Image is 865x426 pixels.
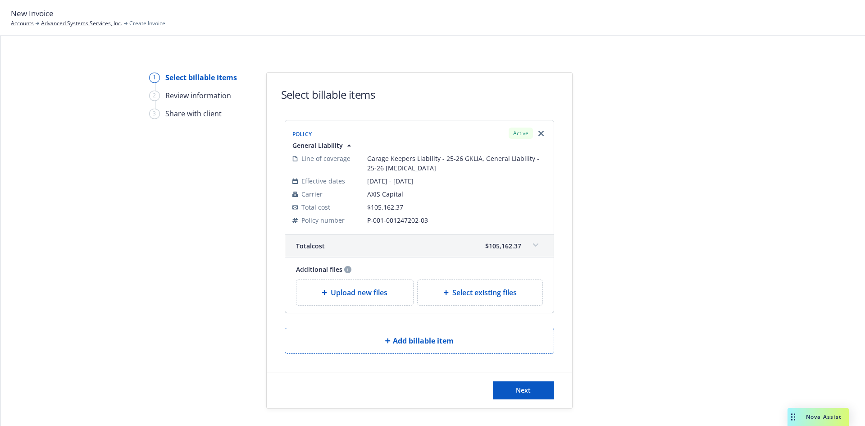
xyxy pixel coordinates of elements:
[11,8,54,19] span: New Invoice
[367,189,546,199] span: AXIS Capital
[788,408,799,426] div: Drag to move
[417,279,543,306] div: Select existing files
[509,128,533,139] div: Active
[367,215,546,225] span: P-001-001247202-03
[536,128,546,139] a: Remove browser
[149,109,160,119] div: 3
[367,176,546,186] span: [DATE] - [DATE]
[493,381,554,399] button: Next
[367,154,546,173] span: Garage Keepers Liability - 25-26 GKLIA, General Liability - 25-26 [MEDICAL_DATA]
[285,234,554,257] div: Totalcost$105,162.37
[301,202,330,212] span: Total cost
[165,72,237,83] div: Select billable items
[41,19,122,27] a: Advanced Systems Services, Inc.
[806,413,842,421] span: Nova Assist
[301,176,345,186] span: Effective dates
[292,130,312,138] span: Policy
[301,189,323,199] span: Carrier
[393,335,454,346] span: Add billable item
[367,203,403,211] span: $105,162.37
[285,328,554,354] button: Add billable item
[296,279,414,306] div: Upload new files
[165,90,231,101] div: Review information
[296,265,342,274] span: Additional files
[292,141,343,150] span: General Liability
[292,141,354,150] button: General Liability
[11,19,34,27] a: Accounts
[165,108,222,119] div: Share with client
[281,87,375,102] h1: Select billable items
[129,19,165,27] span: Create Invoice
[452,287,517,298] span: Select existing files
[149,91,160,101] div: 2
[788,408,849,426] button: Nova Assist
[301,154,351,163] span: Line of coverage
[296,241,325,251] span: Total cost
[301,215,345,225] span: Policy number
[149,73,160,83] div: 1
[331,287,387,298] span: Upload new files
[485,241,521,251] span: $105,162.37
[516,386,531,394] span: Next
